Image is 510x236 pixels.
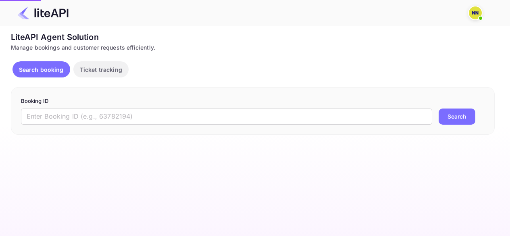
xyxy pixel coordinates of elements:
[19,65,64,74] p: Search booking
[11,31,495,43] div: LiteAPI Agent Solution
[80,65,122,74] p: Ticket tracking
[21,97,485,105] p: Booking ID
[21,109,432,125] input: Enter Booking ID (e.g., 63782194)
[18,6,69,19] img: LiteAPI Logo
[11,43,495,52] div: Manage bookings and customer requests efficiently.
[439,109,475,125] button: Search
[469,6,482,19] img: N/A N/A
